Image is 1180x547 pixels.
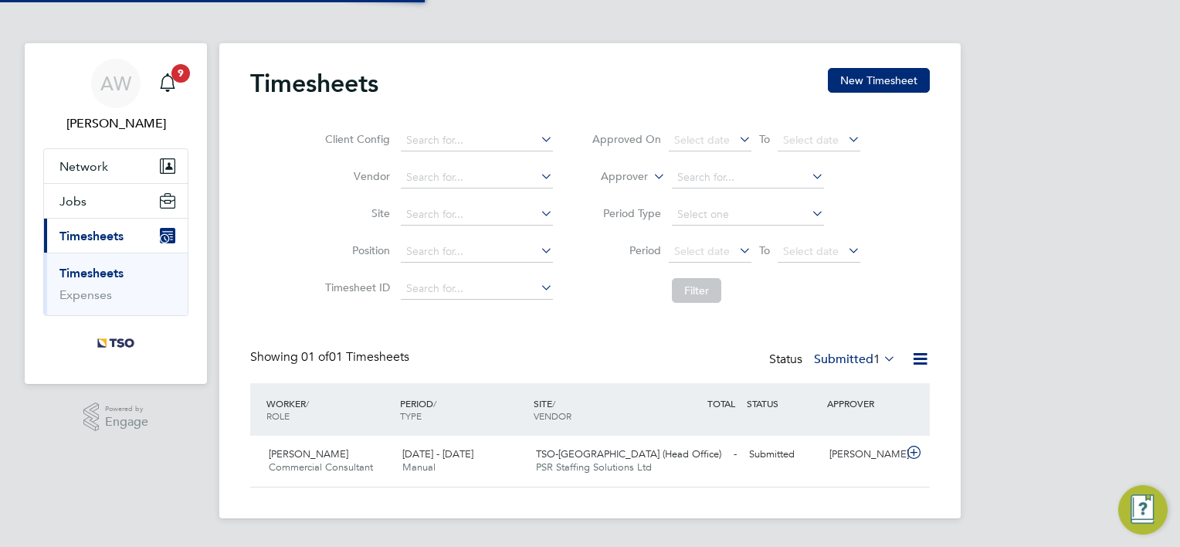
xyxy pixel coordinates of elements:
[674,244,730,258] span: Select date
[783,244,839,258] span: Select date
[672,278,721,303] button: Filter
[552,397,555,409] span: /
[578,169,648,185] label: Approver
[320,243,390,257] label: Position
[152,59,183,108] a: 9
[59,266,124,280] a: Timesheets
[707,397,735,409] span: TOTAL
[672,204,824,226] input: Select one
[401,278,553,300] input: Search for...
[59,194,86,209] span: Jobs
[401,167,553,189] input: Search for...
[754,240,775,260] span: To
[320,280,390,294] label: Timesheet ID
[44,253,188,315] div: Timesheets
[401,130,553,151] input: Search for...
[536,447,721,460] span: TSO-[GEOGRAPHIC_DATA] (Head Office)
[44,149,188,183] button: Network
[674,133,730,147] span: Select date
[89,331,143,356] img: tso-uk-logo-retina.png
[44,219,188,253] button: Timesheets
[754,129,775,149] span: To
[171,64,190,83] span: 9
[873,352,880,367] span: 1
[769,349,899,371] div: Status
[263,389,396,430] div: WORKER
[402,447,473,460] span: [DATE] - [DATE]
[814,352,896,367] label: Submitted
[269,447,348,460] span: [PERSON_NAME]
[105,416,148,429] span: Engage
[59,287,112,302] a: Expenses
[59,159,108,174] span: Network
[823,389,904,417] div: APPROVER
[105,403,148,416] span: Powered by
[401,204,553,226] input: Search for...
[59,229,124,243] span: Timesheets
[83,403,149,432] a: Powered byEngage
[592,206,661,220] label: Period Type
[250,349,412,365] div: Showing
[43,331,188,356] a: Go to home page
[402,460,436,474] span: Manual
[783,133,839,147] span: Select date
[592,243,661,257] label: Period
[400,409,422,422] span: TYPE
[320,206,390,220] label: Site
[592,132,661,146] label: Approved On
[301,349,409,365] span: 01 Timesheets
[663,442,743,467] div: -
[743,389,823,417] div: STATUS
[433,397,436,409] span: /
[823,442,904,467] div: [PERSON_NAME]
[530,389,663,430] div: SITE
[536,460,652,474] span: PSR Staffing Solutions Ltd
[320,132,390,146] label: Client Config
[534,409,571,422] span: VENDOR
[672,167,824,189] input: Search for...
[25,43,207,384] nav: Main navigation
[269,460,373,474] span: Commercial Consultant
[44,184,188,218] button: Jobs
[320,169,390,183] label: Vendor
[250,68,378,99] h2: Timesheets
[306,397,309,409] span: /
[401,241,553,263] input: Search for...
[828,68,930,93] button: New Timesheet
[396,389,530,430] div: PERIOD
[1118,485,1168,535] button: Engage Resource Center
[100,73,131,93] span: AW
[43,114,188,133] span: Alistair Williams
[743,442,823,467] div: Submitted
[301,349,329,365] span: 01 of
[43,59,188,133] a: AW[PERSON_NAME]
[266,409,290,422] span: ROLE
